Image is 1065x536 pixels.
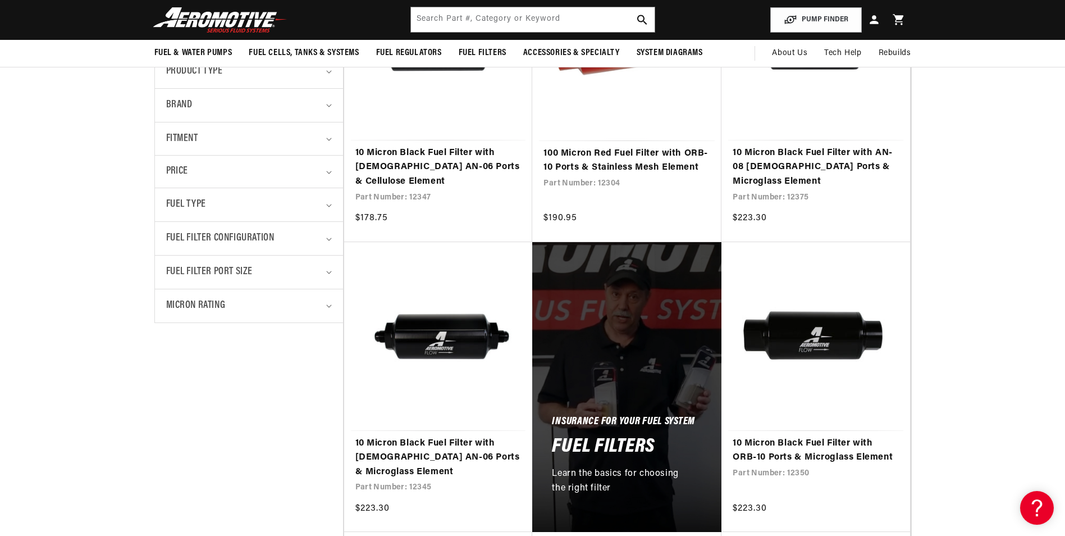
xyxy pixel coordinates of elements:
[166,89,332,122] summary: Brand (0 selected)
[637,47,703,59] span: System Diagrams
[166,164,188,179] span: Price
[630,7,655,32] button: search button
[515,40,628,66] summary: Accessories & Specialty
[166,264,253,280] span: Fuel Filter Port Size
[824,47,861,60] span: Tech Help
[772,49,807,57] span: About Us
[166,122,332,156] summary: Fitment (0 selected)
[146,40,241,66] summary: Fuel & Water Pumps
[552,467,689,496] p: Learn the basics for choosing the right filter
[166,256,332,289] summary: Fuel Filter Port Size (0 selected)
[552,418,695,427] h5: Insurance For Your Fuel System
[166,230,275,247] span: Fuel Filter Configuration
[628,40,711,66] summary: System Diagrams
[166,55,332,88] summary: Product type (0 selected)
[523,47,620,59] span: Accessories & Specialty
[450,40,515,66] summary: Fuel Filters
[411,7,655,32] input: Search by Part Number, Category or Keyword
[376,47,442,59] span: Fuel Regulators
[166,188,332,221] summary: Fuel Type (0 selected)
[154,47,232,59] span: Fuel & Water Pumps
[166,63,223,80] span: Product type
[459,47,506,59] span: Fuel Filters
[166,131,198,147] span: Fitment
[368,40,450,66] summary: Fuel Regulators
[870,40,920,67] summary: Rebuilds
[552,438,655,456] h2: Fuel Filters
[879,47,911,60] span: Rebuilds
[166,289,332,322] summary: Micron Rating (0 selected)
[764,40,816,67] a: About Us
[166,197,206,213] span: Fuel Type
[249,47,359,59] span: Fuel Cells, Tanks & Systems
[770,7,862,33] button: PUMP FINDER
[733,146,899,189] a: 10 Micron Black Fuel Filter with AN-08 [DEMOGRAPHIC_DATA] Ports & Microglass Element
[166,222,332,255] summary: Fuel Filter Configuration (0 selected)
[355,437,522,480] a: 10 Micron Black Fuel Filter with [DEMOGRAPHIC_DATA] AN-06 Ports & Microglass Element
[166,156,332,188] summary: Price
[816,40,870,67] summary: Tech Help
[543,147,710,175] a: 100 Micron Red Fuel Filter with ORB-10 Ports & Stainless Mesh Element
[355,146,522,189] a: 10 Micron Black Fuel Filter with [DEMOGRAPHIC_DATA] AN-06 Ports & Cellulose Element
[733,437,899,465] a: 10 Micron Black Fuel Filter with ORB-10 Ports & Microglass Element
[166,97,193,113] span: Brand
[166,298,226,314] span: Micron Rating
[150,7,290,33] img: Aeromotive
[240,40,367,66] summary: Fuel Cells, Tanks & Systems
